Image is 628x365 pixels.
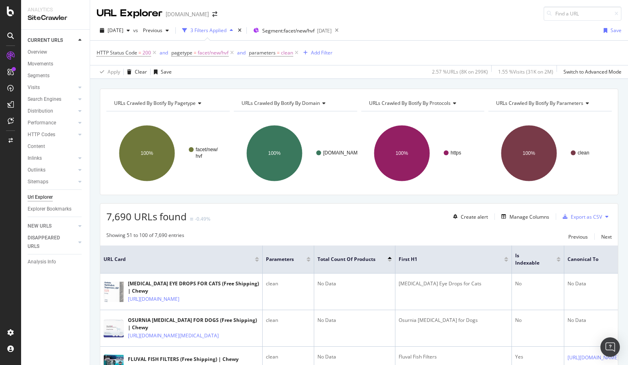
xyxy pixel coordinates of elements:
div: A chart. [361,118,485,189]
span: URLs Crawled By Botify By domain [242,100,320,106]
div: [MEDICAL_DATA] Eye Drops for Cats [399,280,508,287]
div: OSURNIA [MEDICAL_DATA] FOR DOGS (Free Shipping) | Chewy [128,317,259,331]
div: 2.57 % URLs ( 8K on 299K ) [432,68,488,75]
div: Overview [28,48,47,56]
div: Url Explorer [28,193,53,202]
button: Clear [124,65,147,78]
a: Content [28,142,84,151]
a: Overview [28,48,84,56]
button: Export as CSV [559,210,602,223]
div: 3 Filters Applied [190,27,227,34]
button: 3 Filters Applied [179,24,236,37]
button: and [160,49,168,56]
a: Movements [28,60,84,68]
div: Movements [28,60,53,68]
span: parameters [266,256,294,263]
span: parameters [249,49,276,56]
a: Distribution [28,107,76,115]
button: Manage Columns [498,212,549,222]
div: Next [601,233,612,240]
div: Clear [135,68,147,75]
a: Analysis Info [28,258,84,266]
div: Osurnia [MEDICAL_DATA] for Dogs [399,317,508,324]
div: Visits [28,83,40,92]
div: FLUVAL FISH FILTERS (Free Shipping) | Chewy [128,356,239,363]
div: Outlinks [28,166,45,174]
svg: A chart. [234,118,357,189]
div: Sitemaps [28,178,48,186]
a: [URL][DOMAIN_NAME] [568,354,619,362]
img: Equal [190,218,193,220]
div: HTTP Codes [28,130,55,139]
div: Showing 51 to 100 of 7,690 entries [106,232,184,241]
div: clean [266,353,311,361]
div: clean [266,280,311,287]
div: Apply [108,68,120,75]
text: 100% [141,150,153,156]
div: Export as CSV [571,213,602,220]
button: Next [601,232,612,241]
a: Inlinks [28,154,76,163]
text: [DOMAIN_NAME] [323,150,362,156]
text: 100% [395,150,408,156]
a: Sitemaps [28,178,76,186]
button: [DATE] [97,24,133,37]
button: Create alert [450,210,488,223]
div: Add Filter [311,49,332,56]
div: No Data [317,353,392,361]
svg: A chart. [106,118,230,189]
button: Save [151,65,172,78]
button: Previous [568,232,588,241]
text: facet/new/ [196,147,218,152]
span: 200 [142,47,151,59]
text: clean [578,150,589,156]
a: Url Explorer [28,193,84,202]
h4: URLs Crawled By Botify By parameters [494,97,604,110]
div: Yes [515,353,561,361]
div: times [236,26,243,35]
div: Open Intercom Messenger [600,337,620,357]
input: Find a URL [544,7,622,21]
div: Inlinks [28,154,42,163]
div: Create alert [461,213,488,220]
span: URL Card [104,256,253,263]
span: URLs Crawled By Botify By pagetype [114,100,196,106]
button: Switch to Advanced Mode [560,65,622,78]
a: Performance [28,119,76,127]
h4: URLs Crawled By Botify By pagetype [112,97,222,110]
div: Save [161,68,172,75]
div: [DOMAIN_NAME] [166,10,209,18]
span: Total Count of Products [317,256,376,263]
svg: A chart. [488,118,612,189]
a: HTTP Codes [28,130,76,139]
div: Analysis Info [28,258,56,266]
button: and [237,49,246,56]
div: Switch to Advanced Mode [563,68,622,75]
div: [DATE] [317,27,332,34]
div: SiteCrawler [28,13,83,23]
span: Segment: facet/new/hvf [262,27,315,34]
div: Save [611,27,622,34]
div: Analytics [28,7,83,13]
div: Manage Columns [509,213,549,220]
text: 100% [523,150,535,156]
div: clean [266,317,311,324]
a: Search Engines [28,95,76,104]
span: facet/new/hvf [198,47,229,59]
div: Fluval Fish Filters [399,353,508,361]
span: vs [133,27,140,34]
span: = [277,49,280,56]
div: No Data [317,317,392,324]
a: NEW URLS [28,222,76,230]
span: = [138,49,141,56]
text: https [451,150,461,156]
img: main image [104,319,124,337]
button: Apply [97,65,120,78]
div: CURRENT URLS [28,36,63,45]
div: Distribution [28,107,53,115]
div: [MEDICAL_DATA] EYE DROPS FOR CATS (Free Shipping) | Chewy [128,280,259,295]
div: Search Engines [28,95,61,104]
span: URLs Crawled By Botify By protocols [369,100,451,106]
